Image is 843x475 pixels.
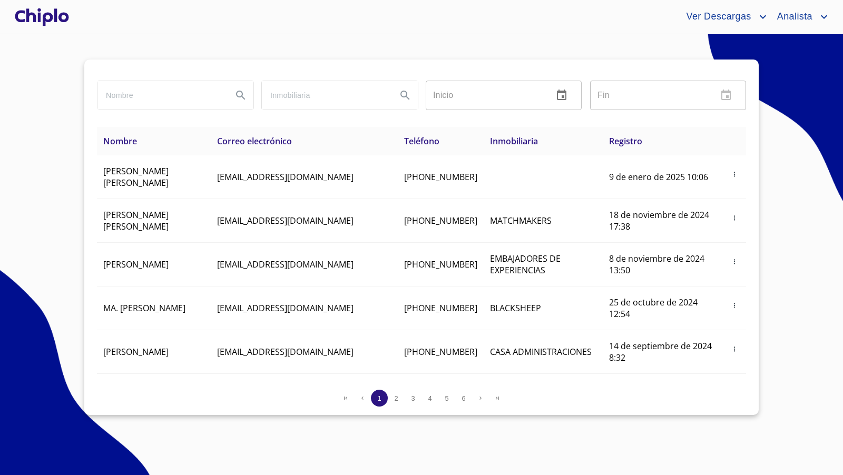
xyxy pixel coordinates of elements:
span: [PERSON_NAME] [PERSON_NAME] [103,209,169,232]
span: Nombre [103,135,137,147]
span: 4 [428,394,432,402]
span: [PHONE_NUMBER] [404,215,477,226]
span: 6 [462,394,465,402]
span: [PHONE_NUMBER] [404,171,477,183]
span: 3 [411,394,415,402]
span: [PERSON_NAME] [103,259,169,270]
input: search [262,81,388,110]
button: 2 [388,390,405,407]
button: 3 [405,390,421,407]
span: EMBAJADORES DE EXPERIENCIAS [490,253,561,276]
button: 4 [421,390,438,407]
span: [EMAIL_ADDRESS][DOMAIN_NAME] [217,215,354,226]
button: 1 [371,390,388,407]
span: [EMAIL_ADDRESS][DOMAIN_NAME] [217,171,354,183]
span: 25 de octubre de 2024 12:54 [609,296,698,320]
button: account of current user [769,8,830,25]
span: Inmobiliaria [490,135,538,147]
span: 8 de noviembre de 2024 13:50 [609,253,704,276]
span: [PERSON_NAME] [PERSON_NAME] [103,165,169,189]
span: 2 [394,394,398,402]
span: CASA ADMINISTRACIONES [490,346,592,358]
span: [EMAIL_ADDRESS][DOMAIN_NAME] [217,302,354,314]
span: Analista [769,8,818,25]
span: 5 [445,394,448,402]
span: [PHONE_NUMBER] [404,302,477,314]
button: account of current user [678,8,769,25]
button: 6 [455,390,472,407]
button: Search [393,83,418,108]
button: Search [228,83,253,108]
span: [PHONE_NUMBER] [404,346,477,358]
span: [PHONE_NUMBER] [404,259,477,270]
span: Correo electrónico [217,135,292,147]
span: 14 de septiembre de 2024 8:32 [609,340,712,363]
span: 18 de noviembre de 2024 17:38 [609,209,709,232]
span: BLACKSHEEP [490,302,541,314]
span: Ver Descargas [678,8,756,25]
span: MA. [PERSON_NAME] [103,302,185,314]
span: [EMAIL_ADDRESS][DOMAIN_NAME] [217,259,354,270]
span: Teléfono [404,135,439,147]
input: search [97,81,224,110]
span: 1 [377,394,381,402]
span: [PERSON_NAME] [103,346,169,358]
span: Registro [609,135,642,147]
span: [EMAIL_ADDRESS][DOMAIN_NAME] [217,346,354,358]
span: 9 de enero de 2025 10:06 [609,171,708,183]
span: MATCHMAKERS [490,215,552,226]
button: 5 [438,390,455,407]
